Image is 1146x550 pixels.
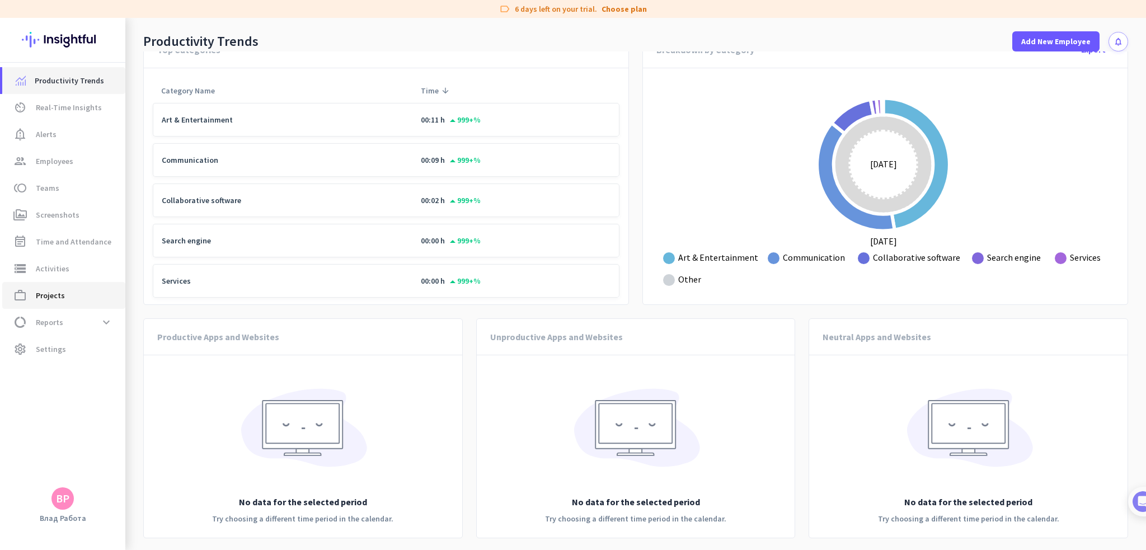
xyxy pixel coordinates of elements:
[412,224,619,257] td: 00:00 h
[446,235,455,248] i: arrow_drop_up
[446,195,455,208] i: arrow_drop_up
[13,128,27,141] i: notification_important
[36,316,63,329] span: Reports
[446,275,455,289] i: arrow_drop_up
[1114,37,1123,46] i: notifications
[2,201,125,228] a: perm_mediaScreenshots
[901,380,1036,484] img: No data
[870,236,897,247] tspan: [DATE]
[2,309,125,336] a: data_usageReportsexpand_more
[2,121,125,148] a: notification_importantAlerts
[13,262,27,275] i: storage
[412,103,619,137] td: 00:11 h
[36,262,69,275] span: Activities
[878,513,1059,524] p: Try choosing a different time period in the calendar.
[878,495,1059,509] h2: No data for the selected period
[569,380,703,484] img: No data
[13,208,27,222] i: perm_media
[421,85,439,96] span: Time
[446,114,455,128] i: arrow_drop_up
[545,495,726,509] h2: No data for the selected period
[663,247,1104,291] g: Legend
[1109,32,1128,51] button: notifications
[13,181,27,195] i: toll
[153,184,412,217] td: Collaborative software
[13,235,27,248] i: event_note
[13,289,27,302] i: work_outline
[870,158,897,170] tspan: [DATE]
[36,342,66,356] span: Settings
[449,155,481,165] span: 999+%
[96,312,116,332] button: expand_more
[2,228,125,255] a: event_noteTime and Attendance
[35,74,104,87] span: Productivity Trends
[449,236,481,246] span: 999+%
[153,264,412,298] td: Services
[545,513,726,524] p: Try choosing a different time period in the calendar.
[2,148,125,175] a: groupEmployees
[153,75,412,96] th: Category Name
[13,316,27,329] i: data_usage
[153,103,412,137] td: Art & Entertainment
[13,154,27,168] i: group
[143,33,259,50] div: Productivity Trends
[36,154,73,168] span: Employees
[412,264,619,298] td: 00:00 h
[499,3,510,15] i: label
[16,76,26,86] img: menu-item
[36,128,57,141] span: Alerts
[490,319,623,355] div: Unproductive Apps and Websites
[449,276,481,286] span: 999+%
[441,86,504,95] i: arrow_downward_black
[36,289,65,302] span: Projects
[153,143,412,177] td: Communication
[449,115,481,125] span: 999+%
[817,98,950,231] g: usage
[36,208,79,222] span: Screenshots
[236,380,370,484] img: No data
[2,67,125,94] a: menu-itemProductivity Trends
[412,143,619,177] td: 00:09 h
[2,336,125,363] a: settingsSettings
[446,154,455,168] i: arrow_drop_up
[2,255,125,282] a: storageActivities
[1021,36,1091,47] span: Add New Employee
[157,319,279,355] div: Productive Apps and Websites
[36,235,111,248] span: Time and Attendance
[13,342,27,356] i: settings
[449,195,481,205] span: 999+%
[2,94,125,121] a: av_timerReal-Time Insights
[663,98,1104,291] g: Chart
[22,18,104,62] img: Insightful logo
[1012,31,1100,51] button: Add New Employee
[2,282,125,309] a: work_outlineProjects
[212,513,393,524] p: Try choosing a different time period in the calendar.
[823,319,931,355] div: Neutral Apps and Websites
[602,3,647,15] a: Choose plan
[412,184,619,217] td: 00:02 h
[2,175,125,201] a: tollTeams
[36,101,102,114] span: Real-Time Insights
[212,495,393,509] h2: No data for the selected period
[13,101,27,114] i: av_timer
[36,181,59,195] span: Teams
[56,493,69,504] div: ВР
[153,224,412,257] td: Search engine
[1073,40,1114,60] button: Export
